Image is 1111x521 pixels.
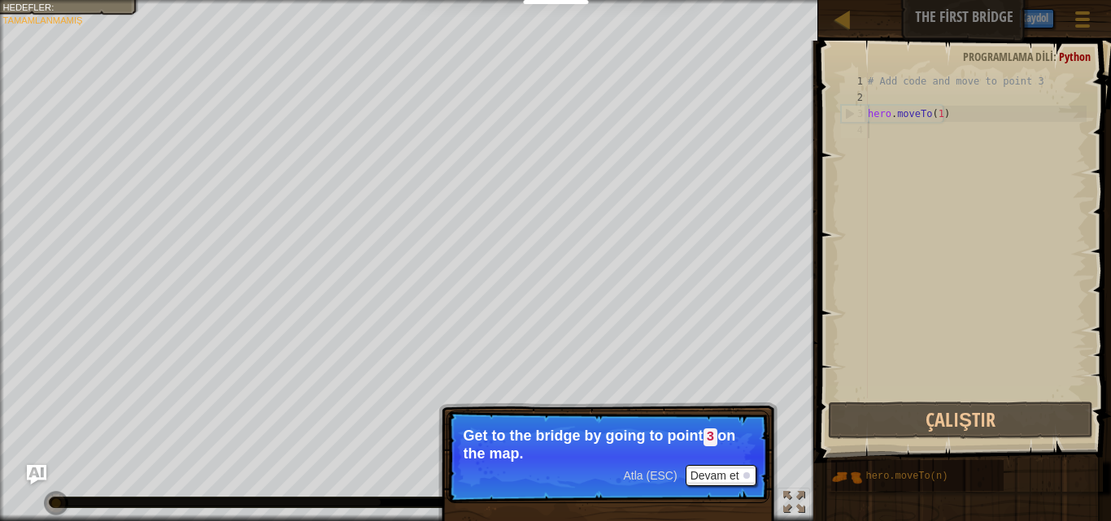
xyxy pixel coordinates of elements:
span: Hedefler [2,2,51,12]
button: Devam et [686,465,756,486]
button: Oyun Menüsünü Göster [1062,3,1103,41]
p: Get to the bridge by going to point on the map. [464,428,752,462]
code: 3 [704,428,718,446]
div: 1 [841,73,868,89]
span: : [51,2,54,12]
span: Ask AI [915,9,943,24]
img: portrait.png [831,462,862,493]
button: Çalıştır [828,402,1093,439]
div: 2 [841,89,868,106]
span: hero.moveTo(n) [866,471,948,482]
div: 4 [841,122,868,138]
div: 3 [842,106,868,122]
button: Ask AI [907,3,951,33]
span: : [1053,49,1059,64]
span: Programlama dili [963,49,1053,64]
button: Kaydol [1015,9,1054,28]
span: Python [1059,49,1091,64]
button: Ask AI [27,465,46,484]
span: Tamamlanmamış [2,15,82,25]
span: İpuçları [959,9,999,24]
span: Atla (ESC) [624,469,677,482]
